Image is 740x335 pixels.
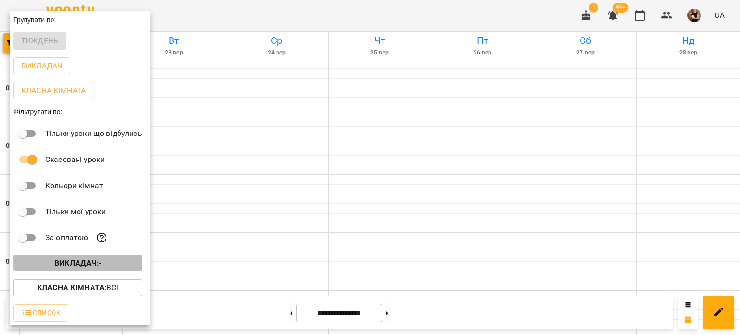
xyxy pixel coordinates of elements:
[21,85,86,96] p: Класна кімната
[21,60,63,72] p: Викладач
[10,11,150,28] div: Групувати по:
[54,258,99,268] b: Викладач :
[13,304,68,322] button: Список
[13,57,70,75] button: Викладач
[45,232,88,243] p: За оплатою
[45,128,142,139] p: Тільки уроки що відбулись
[37,283,106,292] b: Класна кімната :
[13,279,142,296] button: Класна кімната:Всі
[45,180,103,191] p: Кольори кімнат
[21,307,61,319] span: Список
[13,255,142,272] button: Викладач:-
[45,206,106,217] p: Тільки мої уроки
[45,154,105,165] p: Скасовані уроки
[54,257,101,269] p: -
[37,282,119,294] p: Всі
[13,82,93,99] button: Класна кімната
[10,103,150,121] div: Фільтрувати по:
